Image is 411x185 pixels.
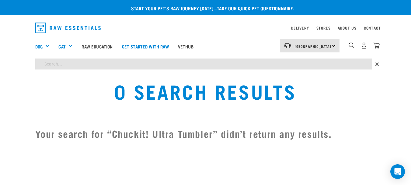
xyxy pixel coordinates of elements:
[35,23,101,33] img: Raw Essentials Logo
[217,7,294,9] a: take our quick pet questionnaire.
[361,42,367,49] img: user.png
[316,27,331,29] a: Stores
[35,59,372,69] input: Search...
[375,59,379,69] span: ×
[349,42,354,48] img: home-icon-1@2x.png
[364,27,381,29] a: Contact
[117,34,173,59] a: Get started with Raw
[390,164,405,179] div: Open Intercom Messenger
[284,43,292,48] img: van-moving.png
[58,43,65,50] a: Cat
[79,80,332,102] h1: 0 Search Results
[35,43,43,50] a: Dog
[173,34,198,59] a: Vethub
[373,42,380,49] img: home-icon@2x.png
[30,20,381,36] nav: dropdown navigation
[338,27,356,29] a: About Us
[77,34,117,59] a: Raw Education
[35,126,376,141] h2: Your search for “Chuckit! Ultra Tumbler” didn’t return any results.
[291,27,309,29] a: Delivery
[295,45,332,47] span: [GEOGRAPHIC_DATA]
